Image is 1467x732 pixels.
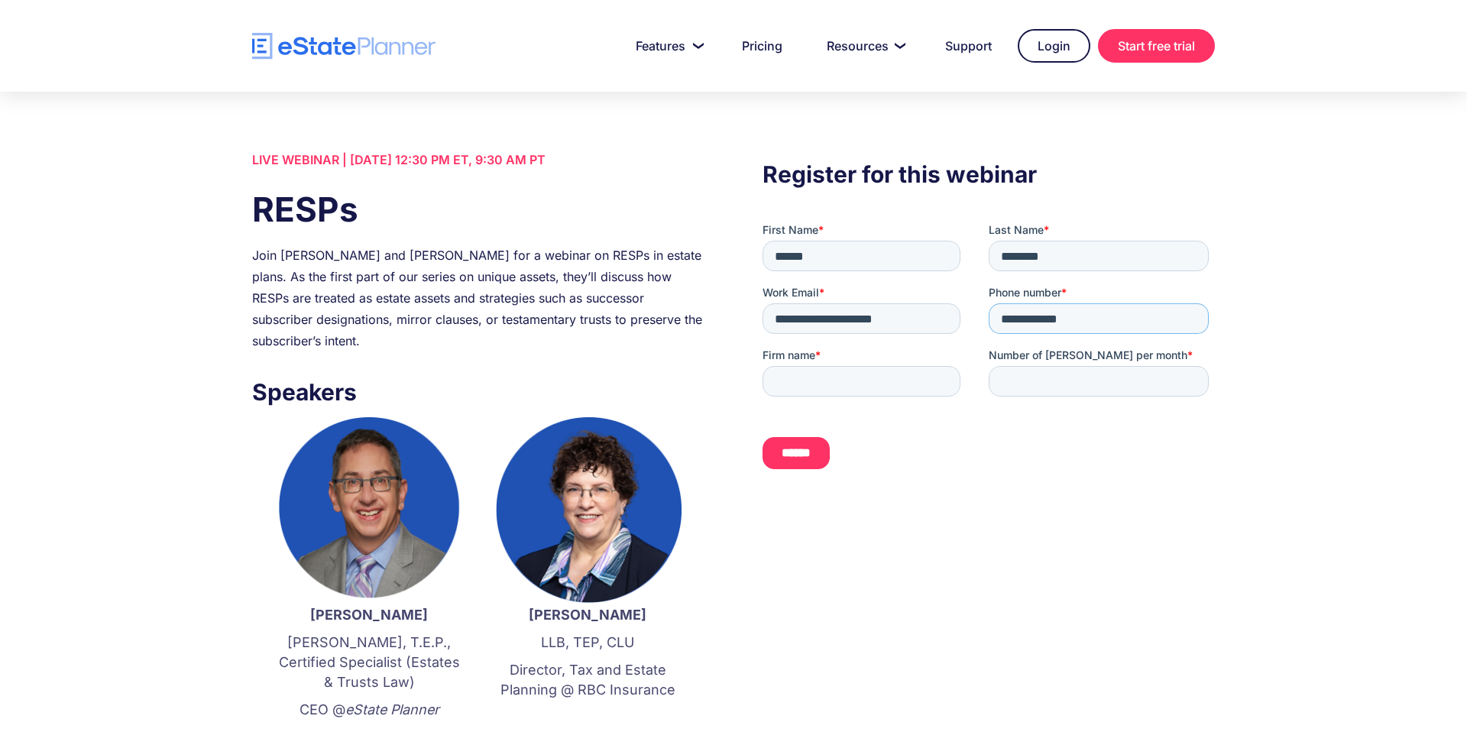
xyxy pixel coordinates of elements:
a: home [252,33,436,60]
iframe: Form 0 [763,222,1215,496]
a: Features [617,31,716,61]
a: Resources [808,31,919,61]
strong: [PERSON_NAME] [529,607,646,623]
p: Director, Tax and Estate Planning @ RBC Insurance [494,660,682,700]
h1: RESPs [252,186,704,233]
p: [PERSON_NAME], T.E.P., Certified Specialist (Estates & Trusts Law) [275,633,463,692]
a: Support [927,31,1010,61]
a: Start free trial [1098,29,1215,63]
p: LLB, TEP, CLU [494,633,682,653]
div: Join [PERSON_NAME] and [PERSON_NAME] for a webinar on RESPs in estate plans. As the first part of... [252,245,704,351]
h3: Speakers [252,374,704,410]
a: Login [1018,29,1090,63]
strong: [PERSON_NAME] [310,607,428,623]
h3: Register for this webinar [763,157,1215,192]
p: CEO @ [275,700,463,720]
p: ‍ [494,708,682,727]
em: eState Planner [345,701,439,717]
div: LIVE WEBINAR | [DATE] 12:30 PM ET, 9:30 AM PT [252,149,704,170]
a: Pricing [724,31,801,61]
